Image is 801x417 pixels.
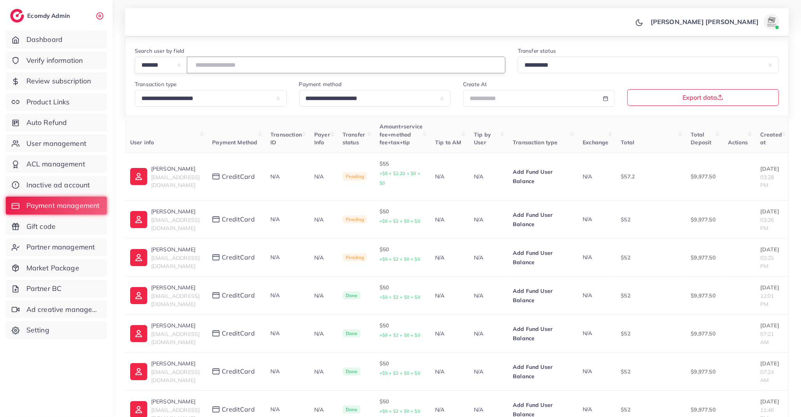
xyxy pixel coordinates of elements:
[621,291,678,300] p: $52
[130,249,147,266] img: ic-user-info.36bf1079.svg
[380,159,423,188] p: $55
[27,12,72,19] h2: Ecomdy Admin
[435,291,461,300] p: N/A
[6,93,107,111] a: Product Links
[380,359,423,378] p: $50
[380,408,420,414] small: +$0 + $2 + $0 + $0
[151,216,200,231] span: [EMAIL_ADDRESS][DOMAIN_NAME]
[6,31,107,48] a: Dashboard
[151,369,200,383] span: [EMAIL_ADDRESS][DOMAIN_NAME]
[691,405,715,414] p: $9,977.50
[435,405,461,414] p: N/A
[513,139,558,146] span: Transaction type
[760,254,774,269] span: 03:25 PM
[151,397,200,406] p: [PERSON_NAME]
[380,207,423,226] p: $50
[151,321,200,330] p: [PERSON_NAME]
[621,139,634,146] span: Total
[10,9,24,22] img: logo
[314,367,330,376] p: N/A
[212,292,220,299] img: payment
[435,139,461,146] span: Tip to AM
[513,210,570,229] p: Add Fund User Balance
[26,118,67,128] span: Auto Refund
[764,14,779,29] img: avatar
[130,287,147,304] img: ic-user-info.36bf1079.svg
[760,216,774,231] span: 03:26 PM
[6,218,107,235] a: Gift code
[26,180,90,190] span: Inactive ad account
[683,94,723,100] span: Export data
[474,131,491,146] span: Tip by User
[6,197,107,215] a: Payment management
[760,174,774,189] span: 03:28 PM
[151,254,200,269] span: [EMAIL_ADDRESS][DOMAIN_NAME]
[270,173,280,180] span: N/A
[151,330,200,345] span: [EMAIL_ADDRESS][DOMAIN_NAME]
[380,332,420,338] small: +$0 + $2 + $0 + $0
[380,171,420,186] small: +$0 + $2.20 + $0 + $0
[26,325,49,335] span: Setting
[135,47,184,55] label: Search user by field
[760,359,782,368] p: [DATE]
[343,172,367,181] span: Pending
[583,216,592,223] span: N/A
[6,321,107,339] a: Setting
[314,172,330,181] p: N/A
[212,139,257,146] span: Payment Method
[583,368,592,375] span: N/A
[343,253,367,262] span: Pending
[6,259,107,277] a: Market Package
[270,131,302,146] span: Transaction ID
[760,292,774,307] span: 12:01 PM
[212,173,220,180] img: payment
[26,76,91,86] span: Review subscription
[222,367,255,376] span: creditCard
[6,238,107,256] a: Partner management
[583,173,592,180] span: N/A
[380,218,420,224] small: +$0 + $2 + $0 + $0
[343,329,361,338] span: Done
[435,367,461,376] p: N/A
[343,131,365,146] span: Transfer status
[135,80,177,88] label: Transaction type
[380,294,420,300] small: +$0 + $2 + $0 + $0
[691,131,711,146] span: Total Deposit
[760,397,782,406] p: [DATE]
[314,291,330,300] p: N/A
[151,292,200,307] span: [EMAIL_ADDRESS][DOMAIN_NAME]
[212,368,220,375] img: payment
[151,283,200,292] p: [PERSON_NAME]
[212,406,220,413] img: payment
[151,174,200,189] span: [EMAIL_ADDRESS][DOMAIN_NAME]
[513,324,570,343] p: Add Fund User Balance
[314,131,330,146] span: Payer Info
[435,253,461,262] p: N/A
[212,216,220,223] img: payment
[651,17,759,26] p: [PERSON_NAME] [PERSON_NAME]
[130,325,147,342] img: ic-user-info.36bf1079.svg
[6,114,107,132] a: Auto Refund
[26,97,70,107] span: Product Links
[130,363,147,380] img: ic-user-info.36bf1079.svg
[270,406,280,413] span: N/A
[151,359,200,368] p: [PERSON_NAME]
[10,9,72,22] a: logoEcomdy Admin
[130,139,154,146] span: User info
[299,80,342,88] label: Payment method
[130,211,147,228] img: ic-user-info.36bf1079.svg
[380,256,420,262] small: +$0 + $2 + $0 + $0
[760,321,782,330] p: [DATE]
[6,72,107,90] a: Review subscription
[513,248,570,267] p: Add Fund User Balance
[151,245,200,254] p: [PERSON_NAME]
[151,164,200,173] p: [PERSON_NAME]
[760,245,782,254] p: [DATE]
[6,280,107,298] a: Partner BC
[760,330,774,345] span: 07:21 AM
[270,216,280,223] span: N/A
[343,405,361,414] span: Done
[130,168,147,185] img: ic-user-info.36bf1079.svg
[583,254,592,261] span: N/A
[212,254,220,261] img: payment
